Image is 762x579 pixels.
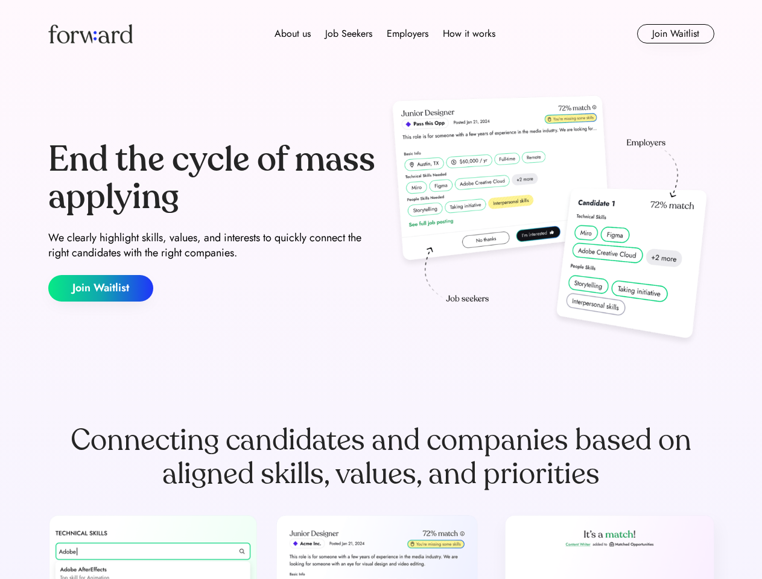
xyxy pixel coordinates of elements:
div: We clearly highlight skills, values, and interests to quickly connect the right candidates with t... [48,230,376,261]
button: Join Waitlist [48,275,153,302]
div: About us [275,27,311,41]
div: Connecting candidates and companies based on aligned skills, values, and priorities [48,423,714,491]
div: End the cycle of mass applying [48,141,376,215]
div: Employers [387,27,428,41]
button: Join Waitlist [637,24,714,43]
div: How it works [443,27,495,41]
div: Job Seekers [325,27,372,41]
img: Forward logo [48,24,133,43]
img: hero-image.png [386,92,714,351]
